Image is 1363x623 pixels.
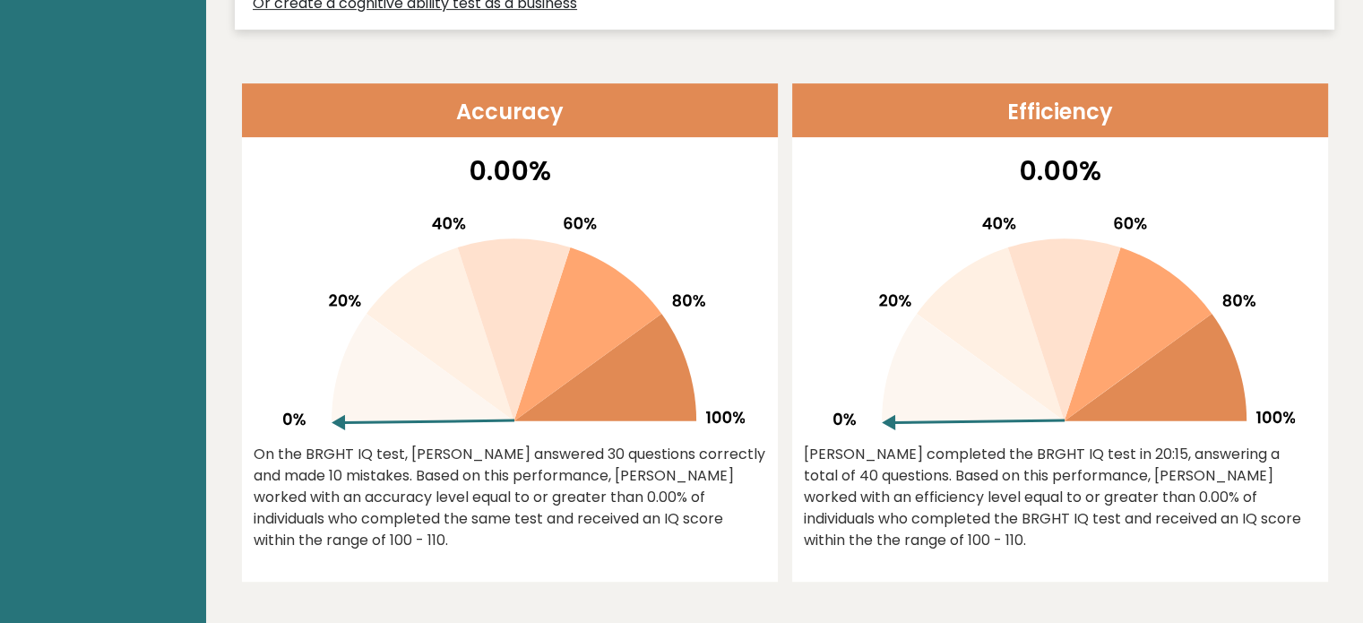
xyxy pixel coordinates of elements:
[242,83,778,137] header: Accuracy
[804,151,1316,191] p: 0.00%
[804,444,1316,551] div: [PERSON_NAME] completed the BRGHT IQ test in 20:15, answering a total of 40 questions. Based on t...
[254,151,766,191] p: 0.00%
[254,444,766,551] div: On the BRGHT IQ test, [PERSON_NAME] answered 30 questions correctly and made 10 mistakes. Based o...
[792,83,1328,137] header: Efficiency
